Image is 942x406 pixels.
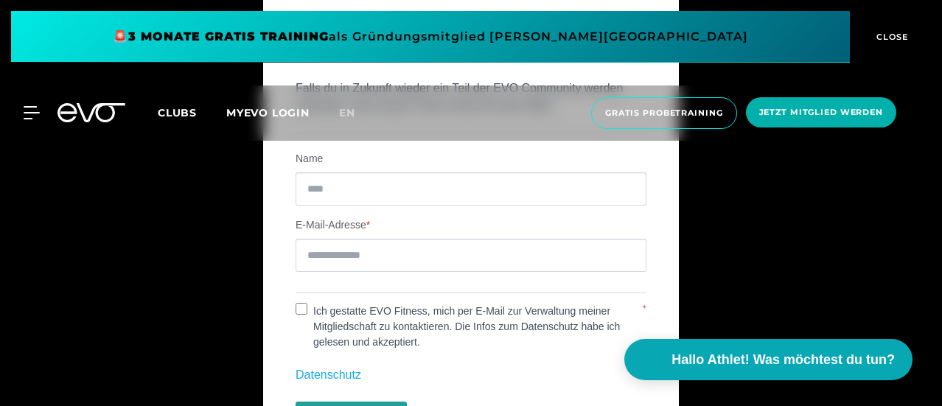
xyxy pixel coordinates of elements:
label: E-Mail-Adresse [296,217,646,233]
a: Datenschutz [296,368,361,381]
span: Jetzt Mitglied werden [759,106,883,119]
span: Hallo Athlet! Was möchtest du tun? [671,350,895,370]
a: Gratis Probetraining [587,97,742,129]
a: MYEVO LOGIN [226,106,310,119]
button: CLOSE [850,11,931,63]
a: Jetzt Mitglied werden [742,97,901,129]
button: Hallo Athlet! Was möchtest du tun? [624,339,913,380]
input: E-Mail-Adresse [296,239,646,272]
span: en [339,106,355,119]
label: Name [296,151,646,167]
span: CLOSE [873,30,909,43]
input: Name [296,172,646,206]
span: Gratis Probetraining [605,107,723,119]
a: Clubs [158,105,226,119]
label: Ich gestatte EVO Fitness, mich per E-Mail zur Verwaltung meiner Mitgliedschaft zu kontaktieren. D... [307,304,641,350]
span: Clubs [158,106,197,119]
a: en [339,105,373,122]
